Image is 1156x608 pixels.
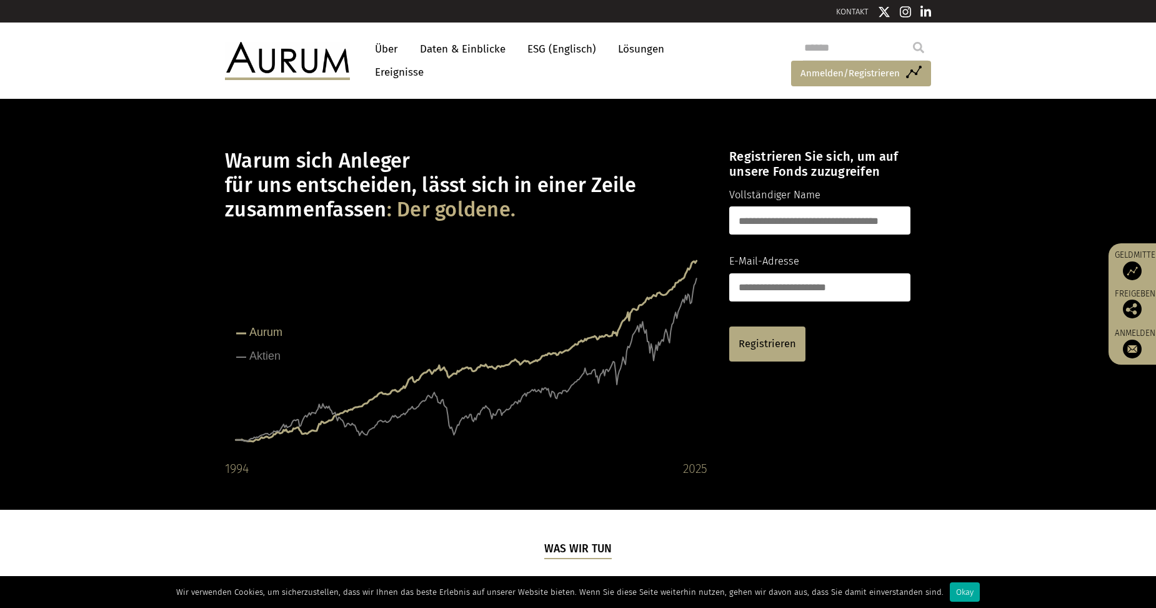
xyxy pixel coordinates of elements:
font: Anmelden [1115,328,1155,338]
a: Über [369,38,404,61]
a: Registrieren [729,327,805,362]
img: Linkedin-Symbol [920,6,932,18]
tspan: Aurum [249,326,282,338]
font: Wir verwenden Cookies, um sicherzustellen, dass wir Ihnen das beste Erlebnis auf unserer Website ... [176,587,944,597]
div: Okay [950,582,980,602]
h5: Was wir tun [544,541,612,559]
a: Ereignisse [369,61,424,84]
a: Anmelden/Registrieren [791,61,931,87]
a: ESG (Englisch) [521,38,602,61]
h1: Warum sich Anleger für uns entscheiden, lässt sich in einer Zeile zusammenfassen [225,149,707,222]
span: Anmelden/Registrieren [800,66,900,81]
a: Daten & Einblicke [414,38,512,61]
a: Lösungen [612,38,670,61]
img: Diesen Beitrag teilen [1123,300,1142,318]
a: Anmelden [1115,328,1155,358]
div: 1994 [225,459,249,479]
img: Instagram-Symbol [900,6,911,18]
a: KONTAKT [836,7,869,16]
img: Aurum [225,42,350,79]
font: Freigeben [1115,288,1155,299]
img: Melden Sie sich für unseren Newsletter an [1123,340,1142,358]
label: Vollständiger Name [729,187,820,203]
tspan: Aktien [249,350,281,362]
input: Submit [906,35,931,60]
img: Twitter-Symbol [878,6,890,18]
img: Zugang zu Geldern [1123,261,1142,280]
label: E-Mail-Adresse [729,253,799,270]
h4: Registrieren Sie sich, um auf unsere Fonds zuzugreifen [729,149,910,179]
div: 2025 [683,459,707,479]
span: : Der goldene. [387,198,516,222]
